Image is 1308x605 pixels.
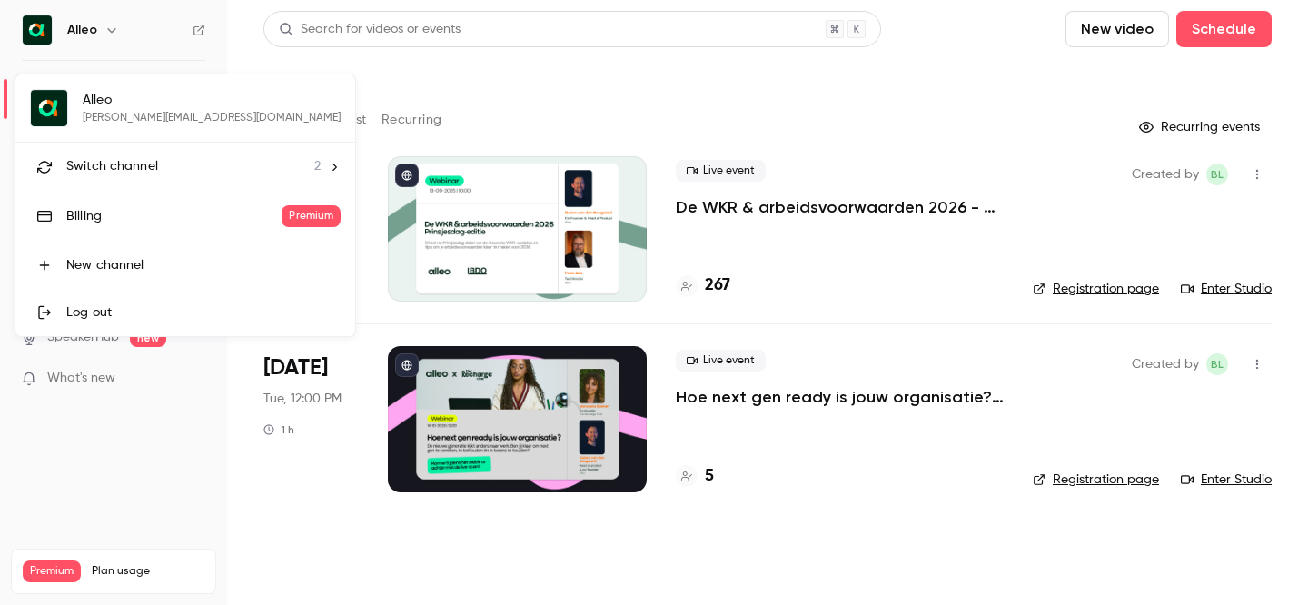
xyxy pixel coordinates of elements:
[282,205,341,227] span: Premium
[66,207,282,225] div: Billing
[66,256,341,274] div: New channel
[66,157,158,176] span: Switch channel
[314,157,321,176] span: 2
[66,303,341,322] div: Log out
